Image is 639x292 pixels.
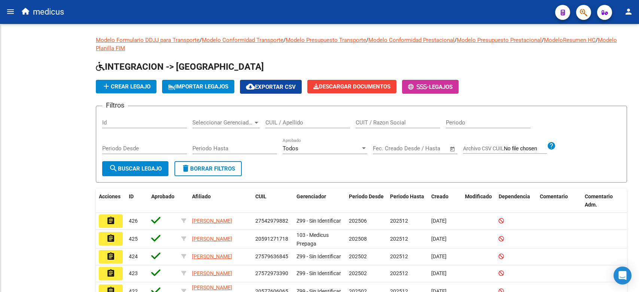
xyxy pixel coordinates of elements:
a: ModeloResumen HC [544,37,596,43]
span: 424 [129,253,138,259]
span: Buscar Legajo [109,165,162,172]
span: 27572973390 [255,270,288,276]
span: Borrar Filtros [181,165,235,172]
span: Z99 - Sin Identificar [296,218,341,224]
span: [PERSON_NAME] [192,270,232,276]
span: 426 [129,218,138,224]
span: Gerenciador [296,193,326,199]
datatable-header-cell: Comentario Adm. [582,189,627,213]
span: Afiliado [192,193,211,199]
mat-icon: cloud_download [246,82,255,91]
datatable-header-cell: Modificado [462,189,496,213]
span: Periodo Hasta [390,193,424,199]
span: [PERSON_NAME] [192,218,232,224]
mat-icon: person [624,7,633,16]
span: [DATE] [431,218,447,224]
span: CUIL [255,193,267,199]
span: Dependencia [499,193,530,199]
span: 202512 [390,253,408,259]
a: Modelo Presupuesto Prestacional [457,37,542,43]
span: Creado [431,193,448,199]
span: Comentario [540,193,568,199]
span: Todos [283,145,298,152]
span: [DATE] [431,253,447,259]
span: Descargar Documentos [313,83,390,90]
mat-icon: assignment [106,252,115,261]
mat-icon: assignment [106,216,115,225]
span: 202508 [349,236,367,242]
span: Comentario Adm. [585,193,613,208]
button: Descargar Documentos [307,80,396,93]
span: 103 - Medicus Prepaga [296,232,329,247]
span: 202512 [390,218,408,224]
span: IMPORTAR LEGAJOS [168,83,228,90]
span: Legajos [429,84,453,90]
datatable-header-cell: Periodo Hasta [387,189,428,213]
span: [DATE] [431,270,447,276]
span: ID [129,193,134,199]
a: Modelo Conformidad Prestacional [368,37,454,43]
input: Archivo CSV CUIL [504,145,547,152]
h3: Filtros [102,100,128,111]
button: Open calendar [448,145,457,153]
mat-icon: assignment [106,234,115,243]
span: 202502 [349,253,367,259]
mat-icon: delete [181,164,190,173]
input: Fecha fin [410,145,446,152]
span: 27542979882 [255,218,288,224]
mat-icon: menu [6,7,15,16]
a: Modelo Presupuesto Transporte [286,37,366,43]
datatable-header-cell: Afiliado [189,189,252,213]
datatable-header-cell: CUIL [252,189,293,213]
span: 20591271718 [255,236,288,242]
button: Borrar Filtros [174,161,242,176]
span: Crear Legajo [102,83,150,90]
div: Open Intercom Messenger [614,267,632,285]
span: 423 [129,270,138,276]
datatable-header-cell: Aprobado [148,189,178,213]
span: Acciones [99,193,121,199]
a: Modelo Formulario DDJJ para Transporte [96,37,200,43]
span: medicus [33,4,64,20]
span: 202512 [390,236,408,242]
datatable-header-cell: Gerenciador [293,189,346,213]
span: 202512 [390,270,408,276]
span: Z99 - Sin Identificar [296,253,341,259]
span: 425 [129,236,138,242]
span: Modificado [465,193,492,199]
span: 27579636845 [255,253,288,259]
datatable-header-cell: ID [126,189,148,213]
mat-icon: add [102,82,111,91]
datatable-header-cell: Comentario [537,189,582,213]
mat-icon: search [109,164,118,173]
mat-icon: assignment [106,269,115,278]
mat-icon: help [547,141,556,150]
button: Crear Legajo [96,80,156,93]
button: IMPORTAR LEGAJOS [162,80,234,93]
span: Exportar CSV [246,84,296,90]
span: Z99 - Sin Identificar [296,270,341,276]
span: - [408,84,429,90]
span: [PERSON_NAME] [192,253,232,259]
span: Aprobado [151,193,174,199]
datatable-header-cell: Acciones [96,189,126,213]
a: Modelo Conformidad Transporte [202,37,283,43]
datatable-header-cell: Dependencia [496,189,537,213]
span: Periodo Desde [349,193,384,199]
button: Exportar CSV [240,80,302,94]
span: Archivo CSV CUIL [463,145,504,151]
button: -Legajos [402,80,459,94]
datatable-header-cell: Periodo Desde [346,189,387,213]
input: Fecha inicio [373,145,403,152]
button: Buscar Legajo [102,161,168,176]
span: Seleccionar Gerenciador [192,119,253,126]
span: INTEGRACION -> [GEOGRAPHIC_DATA] [96,61,264,72]
span: [DATE] [431,236,447,242]
span: 202502 [349,270,367,276]
span: [PERSON_NAME] [192,236,232,242]
datatable-header-cell: Creado [428,189,462,213]
span: 202506 [349,218,367,224]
